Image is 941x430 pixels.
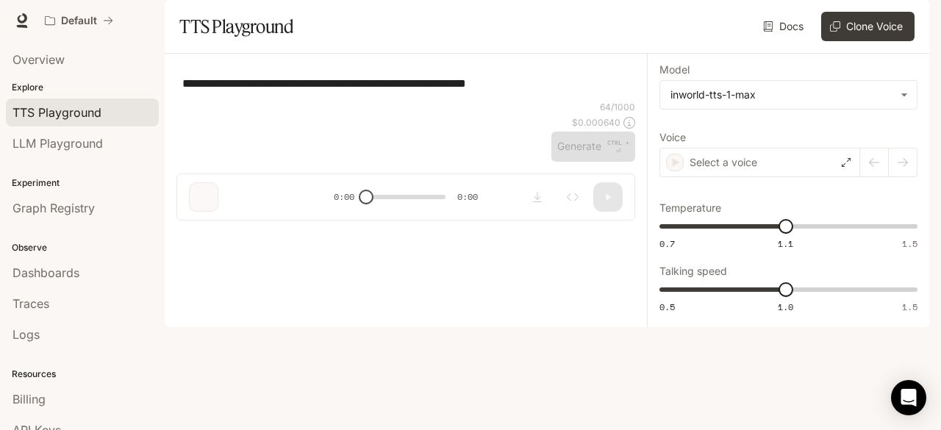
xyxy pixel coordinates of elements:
button: All workspaces [38,6,120,35]
div: Open Intercom Messenger [891,380,926,415]
span: 0.5 [659,301,675,313]
p: 64 / 1000 [600,101,635,113]
span: 1.5 [902,237,917,250]
span: 1.0 [778,301,793,313]
p: Temperature [659,203,721,213]
p: Select a voice [690,155,757,170]
button: Clone Voice [821,12,915,41]
div: inworld-tts-1-max [660,81,917,109]
p: Model [659,65,690,75]
p: Voice [659,132,686,143]
span: 1.1 [778,237,793,250]
p: $ 0.000640 [572,116,620,129]
p: Default [61,15,97,27]
p: Talking speed [659,266,727,276]
div: inworld-tts-1-max [670,87,893,102]
span: 0.7 [659,237,675,250]
a: Docs [760,12,809,41]
h1: TTS Playground [179,12,293,41]
span: 1.5 [902,301,917,313]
